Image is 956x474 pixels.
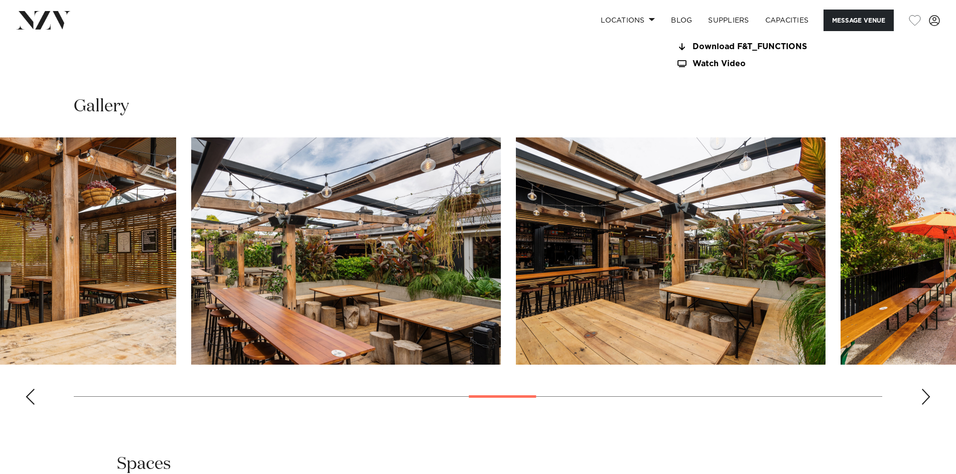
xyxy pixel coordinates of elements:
[16,11,71,29] img: nzv-logo.png
[676,60,840,68] a: Watch Video
[700,10,757,31] a: SUPPLIERS
[593,10,663,31] a: Locations
[676,43,840,52] a: Download F&T_FUNCTIONS
[191,137,501,365] swiper-slide: 16 / 30
[663,10,700,31] a: BLOG
[516,137,826,365] swiper-slide: 17 / 30
[74,95,129,118] h2: Gallery
[757,10,817,31] a: Capacities
[824,10,894,31] button: Message Venue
